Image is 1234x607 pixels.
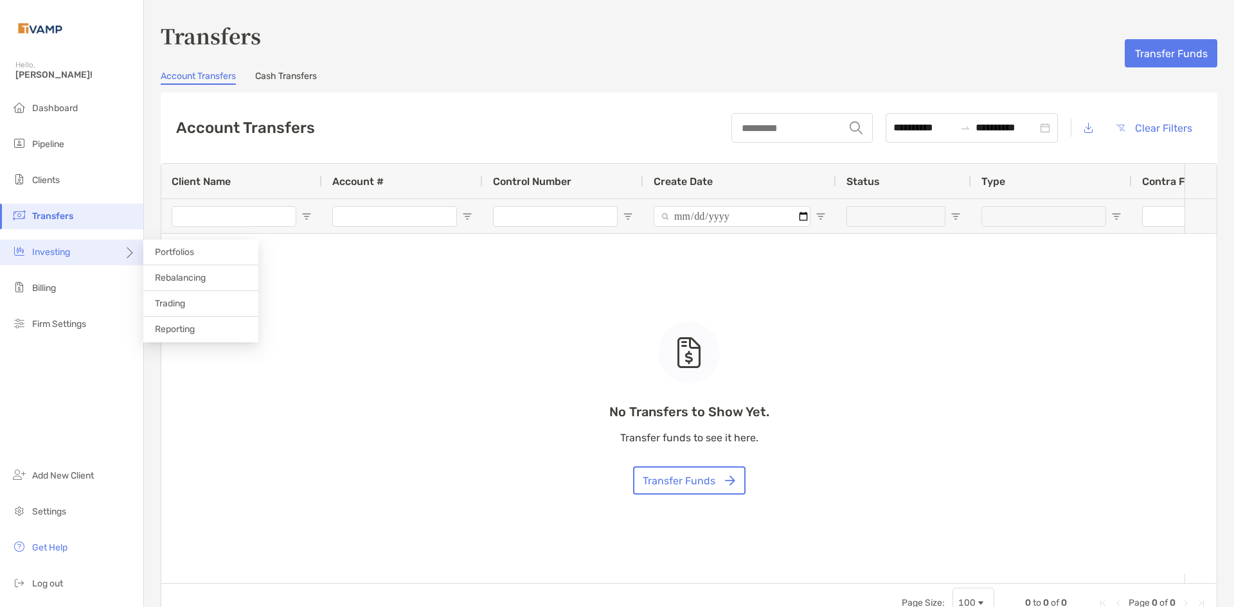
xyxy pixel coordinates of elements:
button: Transfer Funds [633,466,746,495]
h3: Transfers [161,21,1217,50]
span: Add New Client [32,470,94,481]
img: billing icon [12,279,27,295]
img: Zoe Logo [15,5,65,51]
span: Pipeline [32,139,64,150]
img: add_new_client icon [12,467,27,482]
img: clients icon [12,172,27,187]
span: Trading [155,298,185,309]
img: input icon [850,121,863,134]
img: button icon [1116,124,1125,132]
img: investing icon [12,243,27,259]
span: swap-right [960,123,970,133]
img: empty state icon [676,337,702,368]
img: firm-settings icon [12,315,27,331]
span: Reporting [155,324,195,335]
span: [PERSON_NAME]! [15,69,136,80]
span: Firm Settings [32,319,86,330]
img: logout icon [12,575,27,590]
span: Billing [32,283,56,294]
img: get-help icon [12,539,27,554]
img: button icon [725,475,735,486]
span: Dashboard [32,103,78,114]
span: Portfolios [155,247,194,258]
button: Transfer Funds [1125,39,1217,67]
span: Rebalancing [155,272,206,283]
p: No Transfers to Show Yet. [609,404,769,420]
span: Settings [32,506,66,517]
p: Transfer funds to see it here. [609,430,769,446]
img: settings icon [12,503,27,518]
span: Clients [32,175,60,186]
img: transfers icon [12,207,27,223]
a: Cash Transfers [255,71,317,85]
img: dashboard icon [12,100,27,115]
span: Get Help [32,542,67,553]
span: Transfers [32,211,73,222]
h2: Account Transfers [176,119,315,137]
a: Account Transfers [161,71,236,85]
img: pipeline icon [12,136,27,151]
span: to [960,123,970,133]
span: Log out [32,578,63,589]
span: Investing [32,247,70,258]
button: Clear Filters [1106,114,1202,142]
